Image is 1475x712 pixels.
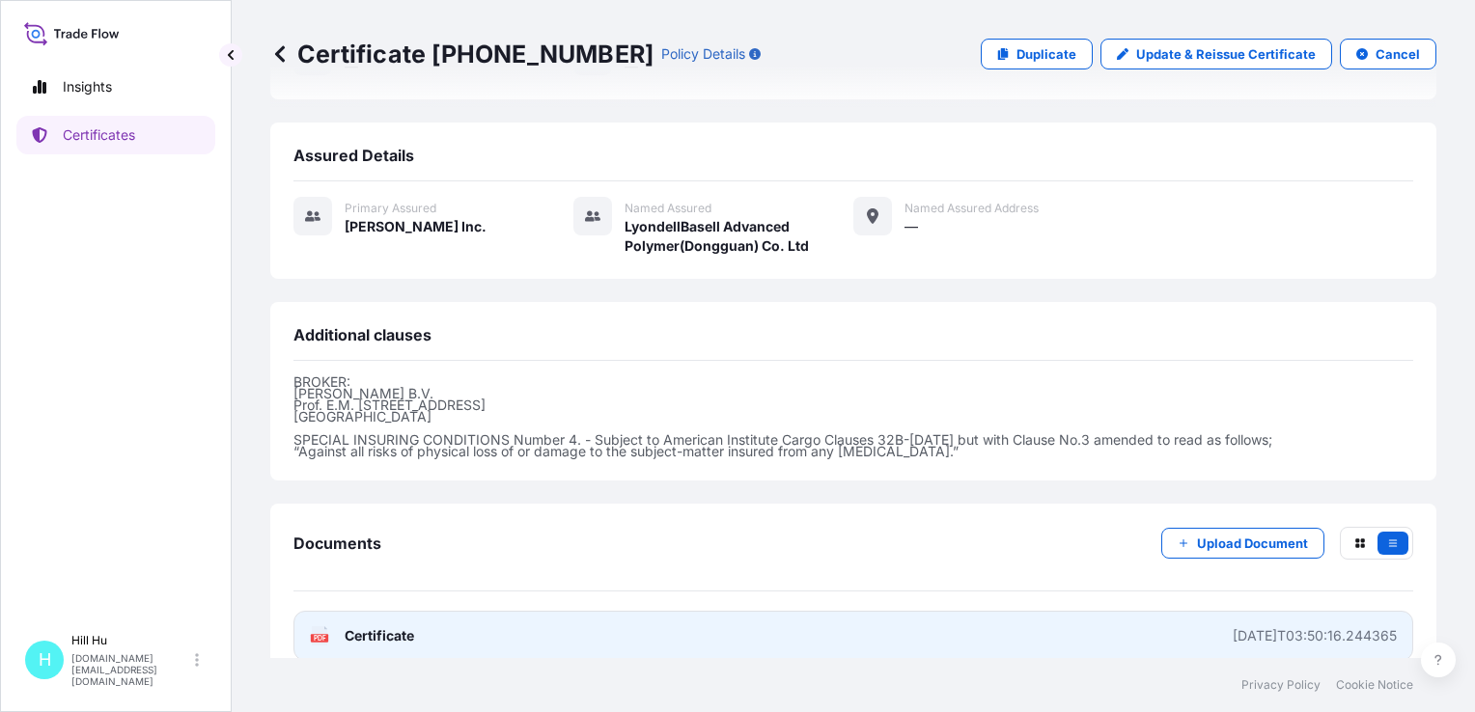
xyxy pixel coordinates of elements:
div: [DATE]T03:50:16.244365 [1233,626,1397,645]
span: Documents [293,534,381,553]
a: PDFCertificate[DATE]T03:50:16.244365 [293,611,1413,661]
span: H [39,650,51,670]
span: Named Assured [625,201,711,216]
button: Upload Document [1161,528,1324,559]
span: Assured Details [293,146,414,165]
span: Named Assured Address [904,201,1039,216]
a: Insights [16,68,215,106]
button: Cancel [1340,39,1436,69]
span: Additional clauses [293,325,431,344]
p: Hill Hu [71,633,191,648]
a: Privacy Policy [1241,677,1321,693]
p: Insights [63,77,112,96]
span: Primary assured [345,201,436,216]
span: Certificate [345,626,414,645]
span: [PERSON_NAME] Inc. [345,217,487,236]
p: Policy Details [661,44,745,64]
a: Cookie Notice [1336,677,1413,693]
p: Upload Document [1197,534,1308,553]
a: Duplicate [981,39,1093,69]
p: BROKER: [PERSON_NAME] B.V. Prof. E.M. [STREET_ADDRESS] [GEOGRAPHIC_DATA] SPECIAL INSURING CONDITI... [293,376,1413,457]
p: [DOMAIN_NAME][EMAIL_ADDRESS][DOMAIN_NAME] [71,652,191,687]
p: Certificate [PHONE_NUMBER] [270,39,654,69]
span: LyondellBasell Advanced Polymer(Dongguan) Co. Ltd [625,217,853,256]
a: Certificates [16,116,215,154]
a: Update & Reissue Certificate [1100,39,1332,69]
p: Update & Reissue Certificate [1136,44,1316,64]
p: Certificates [63,125,135,145]
span: — [904,217,918,236]
p: Cancel [1376,44,1420,64]
text: PDF [314,635,326,642]
p: Duplicate [1016,44,1076,64]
